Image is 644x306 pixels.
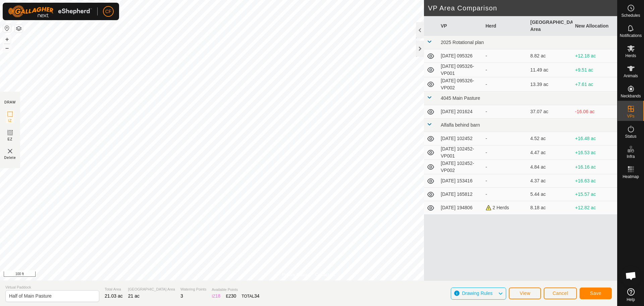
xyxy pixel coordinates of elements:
[4,155,16,160] span: Delete
[573,16,618,36] th: New Allocation
[590,291,601,296] span: Save
[580,288,612,299] button: Save
[621,13,640,17] span: Schedules
[486,177,525,184] div: -
[620,34,642,38] span: Notifications
[212,293,220,300] div: IZ
[625,54,636,58] span: Herds
[438,174,483,188] td: [DATE] 153416
[438,63,483,77] td: [DATE] 095326-VP001
[8,137,13,142] span: EZ
[212,287,259,293] span: Available Points
[486,67,525,74] div: -
[486,149,525,156] div: -
[486,135,525,142] div: -
[438,145,483,160] td: [DATE] 102452-VP001
[573,160,618,174] td: +16.16 ac
[573,132,618,145] td: +16.48 ac
[428,4,617,12] h2: VP Area Comparison
[462,291,492,296] span: Drawing Rules
[486,164,525,171] div: -
[573,49,618,63] td: +12.18 ac
[438,16,483,36] th: VP
[3,24,11,32] button: Reset Map
[573,201,618,215] td: +12.82 ac
[438,105,483,119] td: [DATE] 201624
[528,63,573,77] td: 11.49 ac
[128,287,175,292] span: [GEOGRAPHIC_DATA] Area
[625,134,636,138] span: Status
[618,286,644,304] a: Help
[105,287,123,292] span: Total Area
[528,160,573,174] td: 4.84 ac
[441,40,484,45] span: 2025 Rotational plan
[528,132,573,145] td: 4.52 ac
[528,188,573,201] td: 5.44 ac
[528,77,573,92] td: 13.39 ac
[528,145,573,160] td: 4.47 ac
[528,16,573,36] th: [GEOGRAPHIC_DATA] Area
[486,52,525,59] div: -
[438,201,483,215] td: [DATE] 194806
[528,105,573,119] td: 37.07 ac
[438,49,483,63] td: [DATE] 095326
[528,174,573,188] td: 4.37 ac
[438,188,483,201] td: [DATE] 165812
[438,160,483,174] td: [DATE] 102452-VP002
[282,272,307,278] a: Privacy Policy
[486,81,525,88] div: -
[8,118,12,123] span: IZ
[180,287,206,292] span: Watering Points
[105,8,112,15] span: CF
[623,175,639,179] span: Heatmap
[3,44,11,52] button: –
[621,266,641,286] div: Open chat
[627,155,635,159] span: Infra
[486,191,525,198] div: -
[8,5,92,17] img: Gallagher Logo
[4,100,16,105] div: DRAW
[486,108,525,115] div: -
[520,291,530,296] span: View
[241,293,259,300] div: TOTAL
[438,132,483,145] td: [DATE] 102452
[573,145,618,160] td: +16.53 ac
[441,95,480,101] span: 4045 Main Pasture
[528,201,573,215] td: 8.18 ac
[180,293,183,299] span: 3
[231,293,236,299] span: 30
[486,204,525,211] div: 2 Herds
[5,285,99,290] span: Virtual Paddock
[6,147,14,155] img: VP
[573,174,618,188] td: +16.63 ac
[215,293,221,299] span: 18
[128,293,140,299] span: 21 ac
[254,293,260,299] span: 34
[552,291,568,296] span: Cancel
[544,288,577,299] button: Cancel
[438,77,483,92] td: [DATE] 095326-VP002
[15,25,23,33] button: Map Layers
[621,94,641,98] span: Neckbands
[573,77,618,92] td: +7.61 ac
[624,74,638,78] span: Animals
[483,16,528,36] th: Herd
[3,35,11,43] button: +
[573,188,618,201] td: +15.57 ac
[315,272,335,278] a: Contact Us
[573,63,618,77] td: +9.51 ac
[441,122,480,128] span: Alfalfa behind barn
[627,114,634,118] span: VPs
[573,105,618,119] td: -16.06 ac
[627,298,635,302] span: Help
[105,293,123,299] span: 21.03 ac
[509,288,541,299] button: View
[528,49,573,63] td: 8.82 ac
[226,293,236,300] div: EZ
